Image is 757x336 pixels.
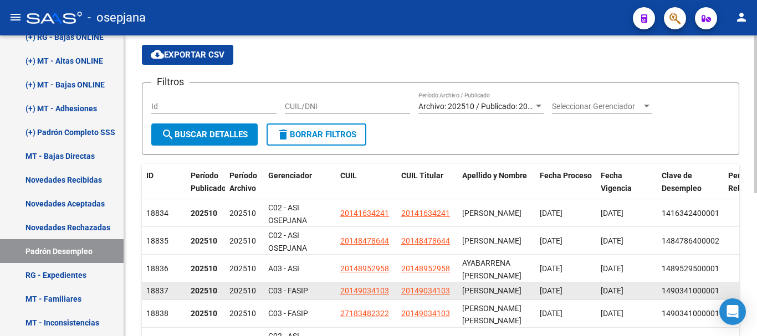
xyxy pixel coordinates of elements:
span: CUIL [340,171,357,180]
span: Gerenciador [268,171,312,180]
strong: 202510 [191,286,217,295]
span: ID [146,171,154,180]
span: MOLINA GUSTAVO ADRIAN [462,236,521,245]
span: 20141634241 [401,209,450,218]
span: [DATE] [540,209,562,218]
span: Fecha Vigencia [601,171,632,193]
span: 27183482322 [340,309,389,318]
span: [DATE] [540,264,562,273]
span: [DATE] [601,209,623,218]
datatable-header-cell: CUIL Titular [397,164,458,200]
span: Clave de Desempleo [662,171,702,193]
datatable-header-cell: Gerenciador [264,164,336,200]
span: Buscar Detalles [161,130,248,139]
span: 18838 [146,309,168,318]
datatable-header-cell: Fecha Proceso [535,164,596,200]
span: 20148952958 [340,264,389,273]
div: 202510 [229,262,259,275]
span: Apellido y Nombre [462,171,527,180]
span: 18836 [146,264,168,273]
span: A03 - ASI [268,264,299,273]
datatable-header-cell: Período Publicado [186,164,225,200]
span: 20149034103 [340,286,389,295]
span: [DATE] [601,264,623,273]
span: Período Publicado [191,171,226,193]
button: Buscar Detalles [151,123,258,146]
button: Borrar Filtros [267,123,366,146]
div: 202510 [229,207,259,220]
span: [DATE] [601,286,623,295]
div: 202510 [229,285,259,297]
span: 18835 [146,236,168,245]
span: [DATE] [601,309,623,318]
mat-icon: person [735,11,748,24]
span: Seleccionar Gerenciador [552,102,642,111]
datatable-header-cell: Período Archivo [225,164,264,200]
mat-icon: search [161,128,175,141]
span: 20148952958 [401,264,450,273]
span: - osepjana [88,6,146,30]
datatable-header-cell: Fecha Vigencia [596,164,657,200]
span: 20148478644 [401,236,450,245]
span: Borrar Filtros [277,130,356,139]
strong: 202510 [191,209,217,218]
span: C02 - ASI OSEPJANA [268,203,307,225]
datatable-header-cell: Apellido y Nombre [458,164,535,200]
span: AYABARRENA HECTOR DANIEL [462,259,521,280]
datatable-header-cell: Clave de Desempleo [657,164,724,200]
span: CACERES JULIO ALBERTO [462,286,521,295]
span: [DATE] [540,309,562,318]
span: C03 - FASIP [268,309,308,318]
datatable-header-cell: CUIL [336,164,397,200]
span: LOPEZ NORMA RAQUEL [462,304,521,325]
span: Fecha Proceso [540,171,592,180]
span: TORRES HUGO ALBERTO [462,209,521,218]
span: C03 - FASIP [268,286,308,295]
span: [DATE] [540,236,562,245]
span: 20141634241 [340,209,389,218]
div: Open Intercom Messenger [719,298,746,325]
strong: 202510 [191,236,217,245]
span: 20148478644 [340,236,389,245]
span: 18834 [146,209,168,218]
span: 1490341000001 [662,286,719,295]
span: 1416342400001 [662,209,719,218]
span: [DATE] [601,236,623,245]
mat-icon: menu [9,11,22,24]
button: Exportar CSV [142,45,233,65]
strong: 202510 [191,264,217,273]
span: 18837 [146,286,168,295]
h3: Filtros [151,74,190,90]
span: 1484786400002 [662,236,719,245]
div: 202510 [229,235,259,247]
span: 20149034103 [401,286,450,295]
span: 1490341000001 [662,309,719,318]
mat-icon: cloud_download [151,48,164,61]
span: Período Archivo [229,171,257,193]
span: C02 - ASI OSEPJANA [268,231,307,252]
datatable-header-cell: ID [142,164,186,200]
span: [DATE] [540,286,562,295]
span: 1489529500001 [662,264,719,273]
span: CUIL Titular [401,171,443,180]
strong: 202510 [191,309,217,318]
span: Exportar CSV [151,50,224,60]
span: 20149034103 [401,309,450,318]
span: Archivo: 202510 / Publicado: 202509 [418,102,545,111]
mat-icon: delete [277,128,290,141]
div: 202510 [229,307,259,320]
